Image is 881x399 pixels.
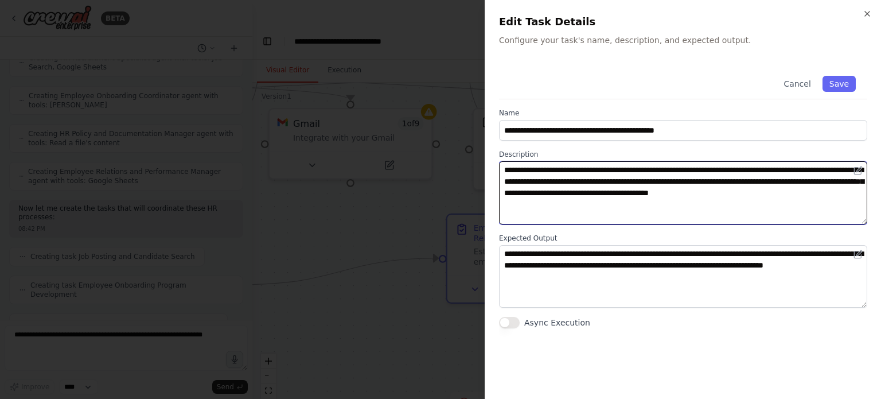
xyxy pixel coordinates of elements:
[499,150,867,159] label: Description
[777,76,817,92] button: Cancel
[851,247,865,261] button: Open in editor
[499,34,867,46] p: Configure your task's name, description, and expected output.
[524,317,590,328] label: Async Execution
[499,109,867,118] label: Name
[851,164,865,177] button: Open in editor
[499,234,867,243] label: Expected Output
[822,76,856,92] button: Save
[499,14,867,30] h2: Edit Task Details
